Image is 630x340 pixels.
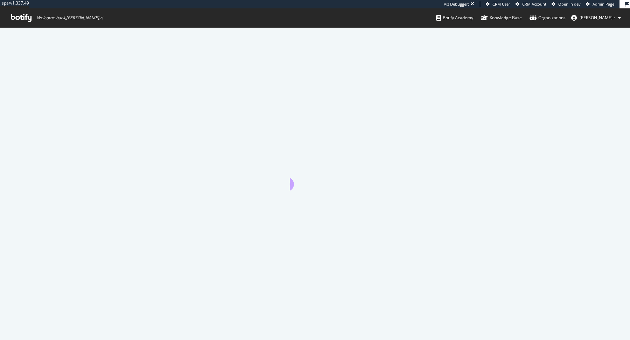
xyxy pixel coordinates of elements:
span: CRM Account [522,1,546,7]
div: animation [290,165,340,191]
a: Open in dev [552,1,581,7]
a: Admin Page [586,1,614,7]
div: Botify Academy [436,14,473,21]
a: CRM Account [516,1,546,7]
span: Admin Page [593,1,614,7]
span: CRM User [492,1,510,7]
div: Organizations [530,14,566,21]
span: Open in dev [558,1,581,7]
div: Viz Debugger: [444,1,469,7]
span: Welcome back, [PERSON_NAME].r ! [37,15,103,21]
button: [PERSON_NAME].r [566,12,626,23]
div: Knowledge Base [481,14,522,21]
a: Botify Academy [436,8,473,27]
span: arthur.r [580,15,615,21]
a: Organizations [530,8,566,27]
a: Knowledge Base [481,8,522,27]
a: CRM User [486,1,510,7]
